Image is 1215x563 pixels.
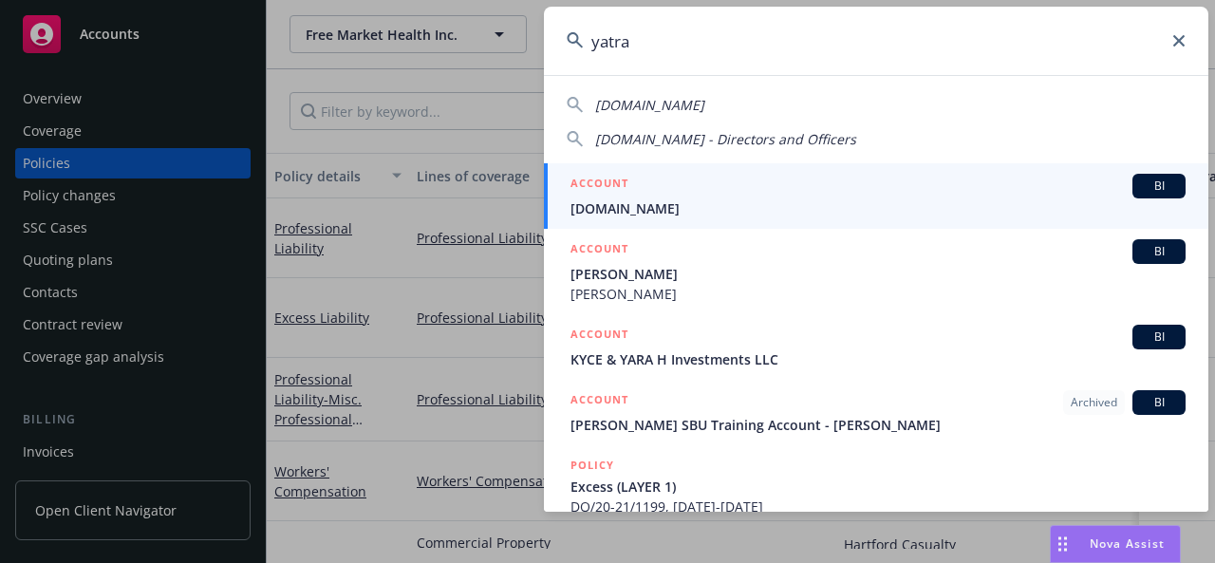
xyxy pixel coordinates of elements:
[570,198,1186,218] span: [DOMAIN_NAME]
[570,264,1186,284] span: [PERSON_NAME]
[595,96,704,114] span: [DOMAIN_NAME]
[1090,535,1165,552] span: Nova Assist
[570,284,1186,304] span: [PERSON_NAME]
[570,415,1186,435] span: [PERSON_NAME] SBU Training Account - [PERSON_NAME]
[570,456,614,475] h5: POLICY
[570,325,628,347] h5: ACCOUNT
[1140,178,1178,195] span: BI
[1051,526,1075,562] div: Drag to move
[1140,243,1178,260] span: BI
[570,174,628,197] h5: ACCOUNT
[570,239,628,262] h5: ACCOUNT
[570,349,1186,369] span: KYCE & YARA H Investments LLC
[1050,525,1181,563] button: Nova Assist
[1140,328,1178,346] span: BI
[1140,394,1178,411] span: BI
[544,314,1208,380] a: ACCOUNTBIKYCE & YARA H Investments LLC
[570,390,628,413] h5: ACCOUNT
[544,7,1208,75] input: Search...
[595,130,856,148] span: [DOMAIN_NAME] - Directors and Officers
[1071,394,1117,411] span: Archived
[570,477,1186,497] span: Excess (LAYER 1)
[544,445,1208,527] a: POLICYExcess (LAYER 1)DO/20-21/1199, [DATE]-[DATE]
[544,229,1208,314] a: ACCOUNTBI[PERSON_NAME][PERSON_NAME]
[544,380,1208,445] a: ACCOUNTArchivedBI[PERSON_NAME] SBU Training Account - [PERSON_NAME]
[570,497,1186,516] span: DO/20-21/1199, [DATE]-[DATE]
[544,163,1208,229] a: ACCOUNTBI[DOMAIN_NAME]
